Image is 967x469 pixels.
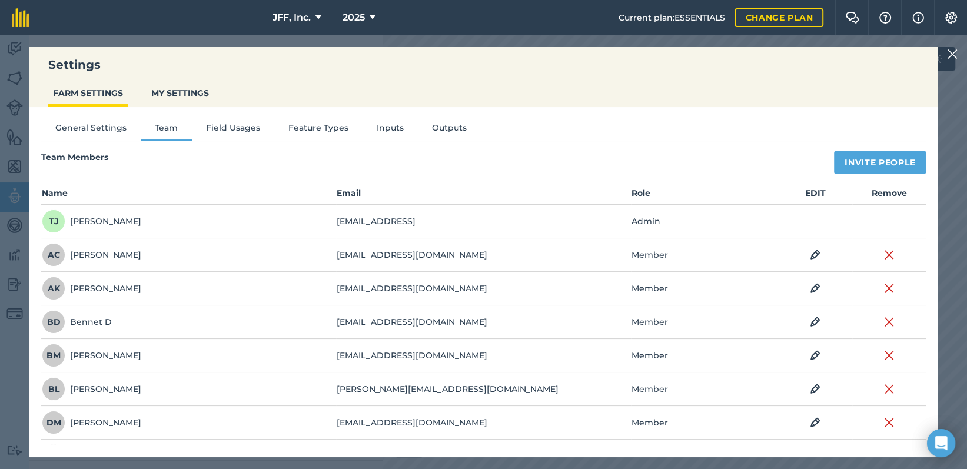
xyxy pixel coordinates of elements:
td: [EMAIL_ADDRESS][DOMAIN_NAME] [336,339,631,372]
h4: Team Members [41,151,108,168]
div: [PERSON_NAME] [42,209,141,233]
th: Email [336,186,631,205]
img: svg+xml;base64,PHN2ZyB4bWxucz0iaHR0cDovL3d3dy53My5vcmcvMjAwMC9zdmciIHdpZHRoPSIxOCIgaGVpZ2h0PSIyNC... [810,315,820,329]
img: svg+xml;base64,PHN2ZyB4bWxucz0iaHR0cDovL3d3dy53My5vcmcvMjAwMC9zdmciIHdpZHRoPSIxOCIgaGVpZ2h0PSIyNC... [810,415,820,430]
button: Inputs [363,121,418,139]
td: Member [631,372,779,406]
img: svg+xml;base64,PHN2ZyB4bWxucz0iaHR0cDovL3d3dy53My5vcmcvMjAwMC9zdmciIHdpZHRoPSIyMiIgaGVpZ2h0PSIzMC... [884,315,895,329]
td: [EMAIL_ADDRESS][DOMAIN_NAME] [336,406,631,440]
div: [PERSON_NAME] [42,377,141,401]
button: General Settings [41,121,141,139]
span: JFF, Inc. [273,11,311,25]
td: Member [631,272,779,305]
span: BD [42,310,65,334]
div: [PERSON_NAME] [42,411,141,434]
th: Name [41,186,336,205]
span: BM [42,344,65,367]
td: Member [631,238,779,272]
img: A question mark icon [878,12,892,24]
img: svg+xml;base64,PHN2ZyB4bWxucz0iaHR0cDovL3d3dy53My5vcmcvMjAwMC9zdmciIHdpZHRoPSIyMiIgaGVpZ2h0PSIzMC... [884,415,895,430]
span: DS [42,444,65,468]
span: 2025 [343,11,365,25]
a: Change plan [735,8,823,27]
img: svg+xml;base64,PHN2ZyB4bWxucz0iaHR0cDovL3d3dy53My5vcmcvMjAwMC9zdmciIHdpZHRoPSIyMiIgaGVpZ2h0PSIzMC... [884,248,895,262]
img: svg+xml;base64,PHN2ZyB4bWxucz0iaHR0cDovL3d3dy53My5vcmcvMjAwMC9zdmciIHdpZHRoPSIxOCIgaGVpZ2h0PSIyNC... [810,348,820,362]
button: Field Usages [192,121,274,139]
img: A cog icon [944,12,958,24]
span: DM [42,411,65,434]
td: Member [631,305,779,339]
span: TJ [42,209,65,233]
td: [PERSON_NAME][EMAIL_ADDRESS][DOMAIN_NAME] [336,372,631,406]
button: Feature Types [274,121,363,139]
button: FARM SETTINGS [48,82,128,104]
span: AK [42,277,65,300]
td: [EMAIL_ADDRESS][DOMAIN_NAME] [336,238,631,272]
img: svg+xml;base64,PHN2ZyB4bWxucz0iaHR0cDovL3d3dy53My5vcmcvMjAwMC9zdmciIHdpZHRoPSIxOCIgaGVpZ2h0PSIyNC... [810,281,820,295]
img: svg+xml;base64,PHN2ZyB4bWxucz0iaHR0cDovL3d3dy53My5vcmcvMjAwMC9zdmciIHdpZHRoPSIyMiIgaGVpZ2h0PSIzMC... [884,348,895,362]
td: Member [631,406,779,440]
img: fieldmargin Logo [12,8,29,27]
div: Open Intercom Messenger [927,429,955,457]
button: Outputs [418,121,481,139]
td: Member [631,339,779,372]
div: [PERSON_NAME] [42,444,141,468]
td: [EMAIL_ADDRESS] [336,205,631,238]
td: Admin [631,205,779,238]
th: Remove [852,186,926,205]
img: svg+xml;base64,PHN2ZyB4bWxucz0iaHR0cDovL3d3dy53My5vcmcvMjAwMC9zdmciIHdpZHRoPSIyMiIgaGVpZ2h0PSIzMC... [884,382,895,396]
th: EDIT [779,186,852,205]
div: Bennet D [42,310,112,334]
div: [PERSON_NAME] [42,243,141,267]
button: Team [141,121,192,139]
span: BL [42,377,65,401]
span: AC [42,243,65,267]
img: svg+xml;base64,PHN2ZyB4bWxucz0iaHR0cDovL3d3dy53My5vcmcvMjAwMC9zdmciIHdpZHRoPSIxOCIgaGVpZ2h0PSIyNC... [810,248,820,262]
th: Role [631,186,779,205]
td: [EMAIL_ADDRESS][DOMAIN_NAME] [336,272,631,305]
img: svg+xml;base64,PHN2ZyB4bWxucz0iaHR0cDovL3d3dy53My5vcmcvMjAwMC9zdmciIHdpZHRoPSIxOCIgaGVpZ2h0PSIyNC... [810,382,820,396]
td: [EMAIL_ADDRESS][DOMAIN_NAME] [336,305,631,339]
img: svg+xml;base64,PHN2ZyB4bWxucz0iaHR0cDovL3d3dy53My5vcmcvMjAwMC9zdmciIHdpZHRoPSIyMiIgaGVpZ2h0PSIzMC... [947,47,958,61]
button: MY SETTINGS [147,82,214,104]
img: svg+xml;base64,PHN2ZyB4bWxucz0iaHR0cDovL3d3dy53My5vcmcvMjAwMC9zdmciIHdpZHRoPSIyMiIgaGVpZ2h0PSIzMC... [884,281,895,295]
h3: Settings [29,56,938,73]
span: Current plan : ESSENTIALS [619,11,725,24]
img: Two speech bubbles overlapping with the left bubble in the forefront [845,12,859,24]
img: svg+xml;base64,PHN2ZyB4bWxucz0iaHR0cDovL3d3dy53My5vcmcvMjAwMC9zdmciIHdpZHRoPSIxNyIgaGVpZ2h0PSIxNy... [912,11,924,25]
div: [PERSON_NAME] [42,344,141,367]
div: [PERSON_NAME] [42,277,141,300]
button: Invite People [834,151,926,174]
